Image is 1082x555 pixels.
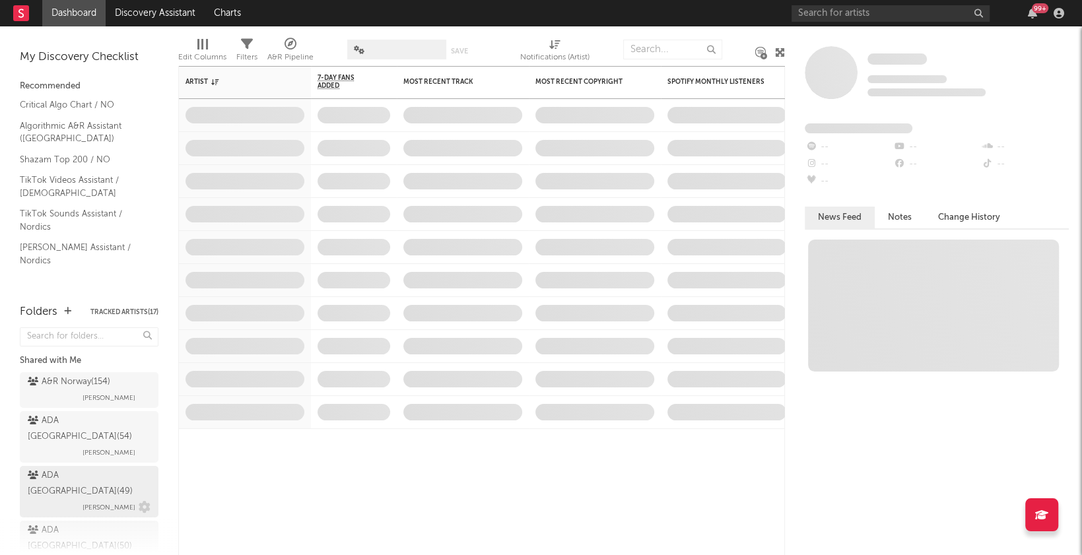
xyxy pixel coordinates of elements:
span: 7-Day Fans Added [318,74,370,90]
div: -- [805,156,893,173]
span: Fans Added by Platform [805,123,912,133]
div: Filters [236,33,257,71]
input: Search for folders... [20,327,158,346]
input: Search for artists [792,5,990,22]
div: -- [805,173,893,190]
div: Notifications (Artist) [520,49,590,65]
span: [PERSON_NAME] [83,445,135,461]
div: -- [981,156,1069,173]
span: 0 fans last week [867,88,986,96]
div: Filters [236,49,257,65]
span: Some Artist [867,53,927,65]
div: Shared with Me [20,353,158,369]
div: -- [893,139,980,156]
a: [PERSON_NAME] Assistant / Nordics [20,240,145,267]
div: Recommended [20,79,158,94]
a: ADA [GEOGRAPHIC_DATA](49)[PERSON_NAME] [20,466,158,517]
div: -- [893,156,980,173]
div: Folders [20,304,57,320]
a: TikTok Videos Assistant / [DEMOGRAPHIC_DATA] [20,173,145,200]
button: Save [451,48,468,55]
div: My Discovery Checklist [20,49,158,65]
span: [PERSON_NAME] [83,390,135,406]
button: News Feed [805,207,875,228]
div: Artist [186,78,285,86]
a: Shazam Top 200 / NO [20,152,145,167]
div: A&R Norway ( 154 ) [28,374,110,390]
button: 99+ [1028,8,1037,18]
div: ADA [GEOGRAPHIC_DATA] ( 49 ) [28,468,147,500]
div: ADA [GEOGRAPHIC_DATA] ( 50 ) [28,523,147,554]
a: TikTok Sounds Assistant / Nordics [20,207,145,234]
a: Algorithmic A&R Assistant ([GEOGRAPHIC_DATA]) [20,119,145,146]
button: Tracked Artists(17) [90,309,158,315]
button: Change History [925,207,1013,228]
input: Search... [623,40,722,59]
div: ADA [GEOGRAPHIC_DATA] ( 54 ) [28,413,147,445]
div: A&R Pipeline [267,33,314,71]
a: Critical Algo Chart / NO [20,98,145,112]
div: Most Recent Copyright [535,78,634,86]
div: -- [981,139,1069,156]
div: Spotify Monthly Listeners [667,78,766,86]
button: Notes [875,207,925,228]
div: A&R Pipeline [267,49,314,65]
div: Most Recent Track [403,78,502,86]
div: Edit Columns [178,49,226,65]
a: A&R Norway(154)[PERSON_NAME] [20,372,158,408]
a: Some Artist [867,53,927,66]
div: Notifications (Artist) [520,33,590,71]
div: -- [805,139,893,156]
a: ADA [GEOGRAPHIC_DATA](54)[PERSON_NAME] [20,411,158,463]
span: [PERSON_NAME] [83,500,135,515]
div: Edit Columns [178,33,226,71]
span: Tracking Since: [DATE] [867,75,947,83]
div: 99 + [1032,3,1048,13]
